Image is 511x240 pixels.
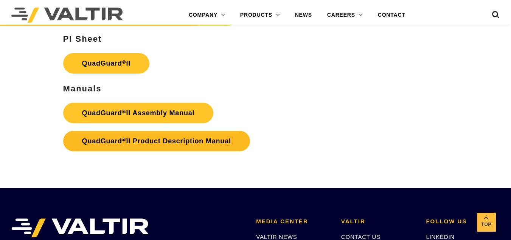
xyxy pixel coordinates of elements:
[426,218,500,225] h2: FOLLOW US
[122,59,126,65] sup: ®
[477,213,496,232] a: Top
[63,103,214,123] a: QuadGuard®II Assembly Manual
[426,234,455,240] a: LINKEDIN
[287,8,320,23] a: NEWS
[63,131,250,151] a: QuadGuard®II Product Description Manual
[181,8,233,23] a: COMPANY
[11,218,149,237] img: VALTIR
[63,84,102,93] strong: Manuals
[477,220,496,229] span: Top
[341,234,381,240] a: CONTACT US
[63,53,150,74] a: QuadGuard®II
[63,34,102,44] strong: PI Sheet
[122,109,126,115] sup: ®
[122,137,126,143] sup: ®
[370,8,413,23] a: CONTACT
[82,137,231,145] strong: QuadGuard II Product Description Manual
[320,8,370,23] a: CAREERS
[82,109,195,117] strong: QuadGuard II Assembly Manual
[11,8,123,23] img: Valtir
[256,218,330,225] h2: MEDIA CENTER
[341,218,415,225] h2: VALTIR
[256,234,297,240] a: VALTIR NEWS
[233,8,287,23] a: PRODUCTS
